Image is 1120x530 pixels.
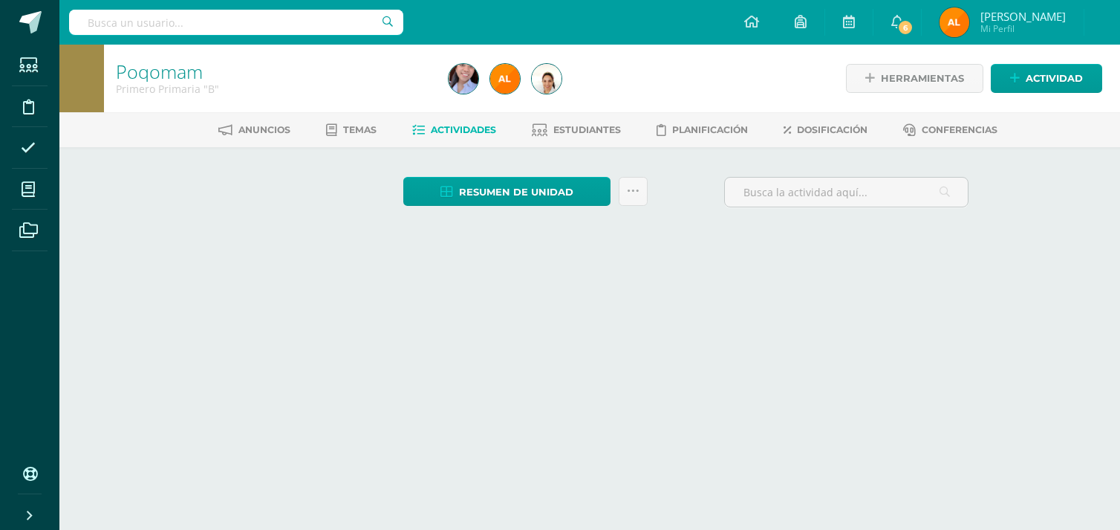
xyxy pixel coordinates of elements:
[553,124,621,135] span: Estudiantes
[897,19,914,36] span: 6
[116,59,203,84] a: Poqomam
[657,118,748,142] a: Planificación
[490,64,520,94] img: 7c522403d9ccf42216f7c099d830469e.png
[116,82,431,96] div: Primero Primaria 'B'
[672,124,748,135] span: Planificación
[449,64,478,94] img: 3e7f8260d6e5be980477c672129d8ea4.png
[431,124,496,135] span: Actividades
[343,124,377,135] span: Temas
[532,64,561,94] img: 5eb53e217b686ee6b2ea6dc31a66d172.png
[218,118,290,142] a: Anuncios
[980,22,1066,35] span: Mi Perfil
[980,9,1066,24] span: [PERSON_NAME]
[1026,65,1083,92] span: Actividad
[881,65,964,92] span: Herramientas
[922,124,997,135] span: Conferencias
[69,10,403,35] input: Busca un usuario...
[725,178,968,207] input: Busca la actividad aquí...
[784,118,867,142] a: Dosificación
[940,7,969,37] img: 7c522403d9ccf42216f7c099d830469e.png
[238,124,290,135] span: Anuncios
[412,118,496,142] a: Actividades
[532,118,621,142] a: Estudiantes
[797,124,867,135] span: Dosificación
[846,64,983,93] a: Herramientas
[459,178,573,206] span: Resumen de unidad
[903,118,997,142] a: Conferencias
[991,64,1102,93] a: Actividad
[326,118,377,142] a: Temas
[116,61,431,82] h1: Poqomam
[403,177,611,206] a: Resumen de unidad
